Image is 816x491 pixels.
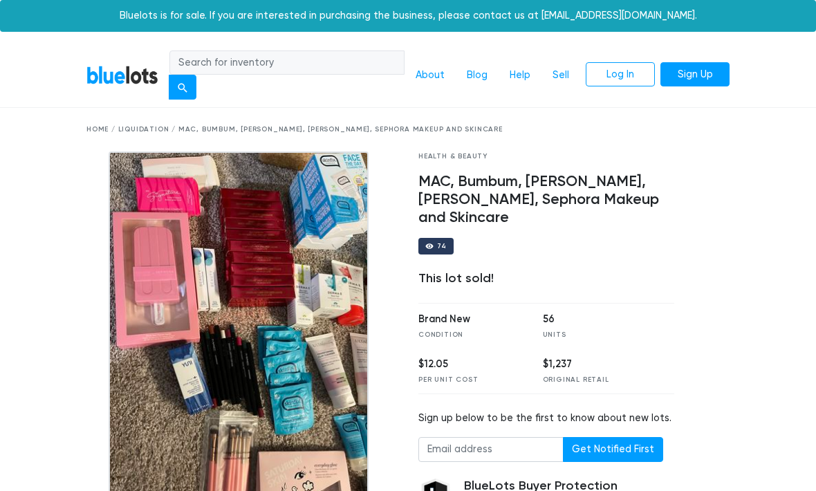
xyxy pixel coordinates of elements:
[586,62,655,87] a: Log In
[543,312,647,327] div: 56
[169,50,405,75] input: Search for inventory
[660,62,730,87] a: Sign Up
[563,437,663,462] button: Get Notified First
[86,124,730,135] div: Home / Liquidation / MAC, Bumbum, [PERSON_NAME], [PERSON_NAME], Sephora Makeup and Skincare
[418,437,564,462] input: Email address
[405,62,456,89] a: About
[437,243,447,250] div: 74
[86,65,158,85] a: BlueLots
[499,62,541,89] a: Help
[418,173,674,227] h4: MAC, Bumbum, [PERSON_NAME], [PERSON_NAME], Sephora Makeup and Skincare
[418,411,674,426] div: Sign up below to be the first to know about new lots.
[418,151,674,162] div: Health & Beauty
[456,62,499,89] a: Blog
[543,375,647,385] div: Original Retail
[418,375,522,385] div: Per Unit Cost
[543,357,647,372] div: $1,237
[418,330,522,340] div: Condition
[418,271,674,286] div: This lot sold!
[543,330,647,340] div: Units
[418,312,522,327] div: Brand New
[418,357,522,372] div: $12.05
[541,62,580,89] a: Sell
